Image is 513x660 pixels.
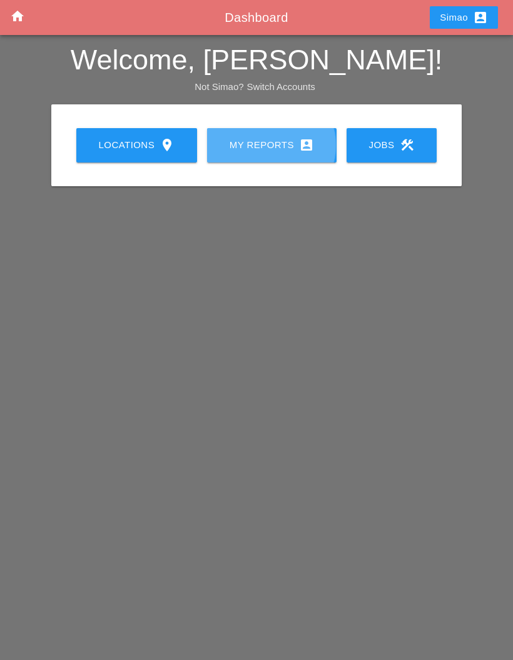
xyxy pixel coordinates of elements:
[400,137,415,152] i: construction
[440,10,488,25] div: Simao
[96,137,177,152] div: Locations
[225,11,288,24] span: Dashboard
[76,128,197,162] a: Locations
[195,81,243,92] span: Not Simao?
[473,10,488,25] i: account_box
[160,137,175,152] i: location_on
[247,81,315,92] a: Switch Accounts
[347,128,437,162] a: Jobs
[10,9,25,24] i: home
[299,137,314,152] i: account_box
[367,137,417,152] div: Jobs
[430,6,498,29] button: Simao
[207,128,337,162] a: My Reports
[227,137,317,152] div: My Reports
